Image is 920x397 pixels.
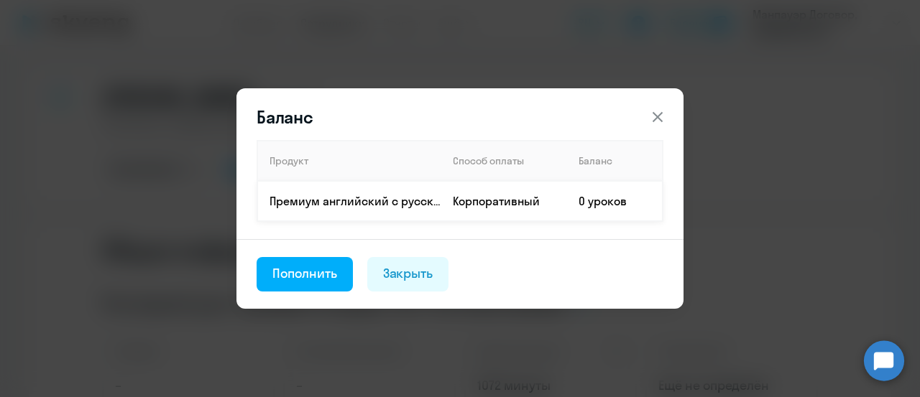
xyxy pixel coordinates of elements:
div: Пополнить [272,264,337,283]
th: Способ оплаты [441,141,567,181]
header: Баланс [236,106,684,129]
td: Корпоративный [441,181,567,221]
button: Закрыть [367,257,449,291]
th: Баланс [567,141,663,181]
p: Премиум английский с русскоговорящим преподавателем [270,193,441,209]
div: Закрыть [383,264,433,283]
button: Пополнить [257,257,353,291]
th: Продукт [257,141,441,181]
td: 0 уроков [567,181,663,221]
